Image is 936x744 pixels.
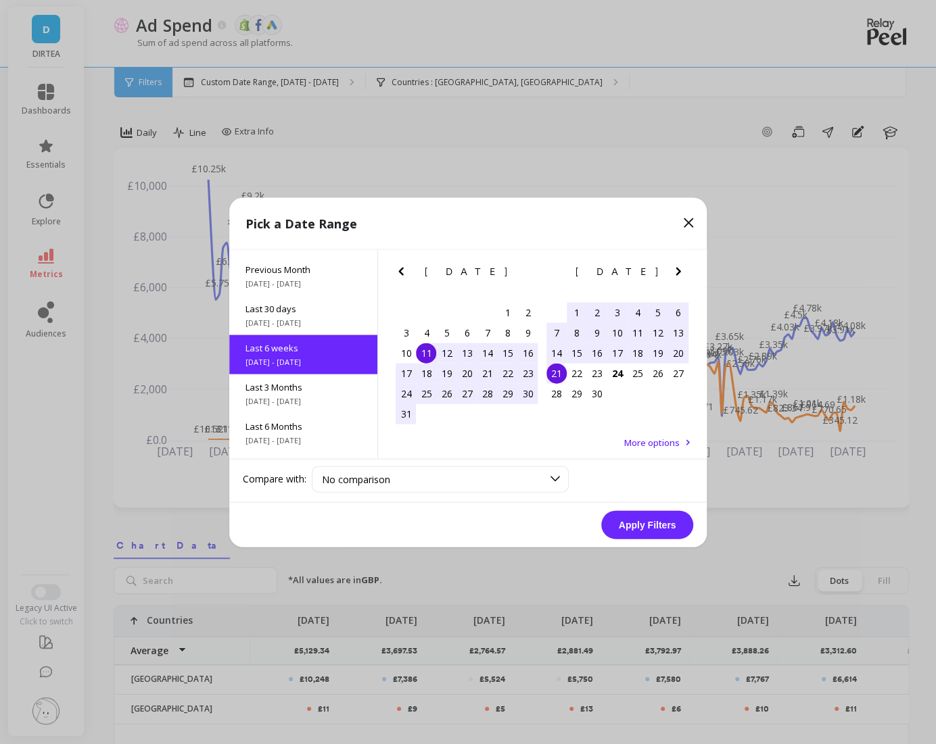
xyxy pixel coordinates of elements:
[245,302,361,314] span: Last 30 days
[628,322,648,343] div: Choose Thursday, September 11th, 2025
[587,363,607,383] div: Choose Tuesday, September 23rd, 2025
[607,363,628,383] div: Choose Wednesday, September 24th, 2025
[477,343,497,363] div: Choose Thursday, August 14th, 2025
[436,383,457,403] div: Choose Tuesday, August 26th, 2025
[648,363,668,383] div: Choose Friday, September 26th, 2025
[628,343,648,363] div: Choose Thursday, September 18th, 2025
[517,322,538,343] div: Choose Saturday, August 9th, 2025
[243,472,306,486] label: Compare with:
[517,343,538,363] div: Choose Saturday, August 16th, 2025
[668,363,688,383] div: Choose Saturday, September 27th, 2025
[607,343,628,363] div: Choose Wednesday, September 17th, 2025
[567,322,587,343] div: Choose Monday, September 8th, 2025
[607,322,628,343] div: Choose Wednesday, September 10th, 2025
[322,472,390,485] span: No comparison
[624,436,680,448] span: More options
[668,302,688,322] div: Choose Saturday, September 6th, 2025
[396,383,416,403] div: Choose Sunday, August 24th, 2025
[425,266,509,276] span: [DATE]
[628,302,648,322] div: Choose Thursday, September 4th, 2025
[517,363,538,383] div: Choose Saturday, August 23rd, 2025
[497,302,517,322] div: Choose Friday, August 1st, 2025
[477,322,497,343] div: Choose Thursday, August 7th, 2025
[436,343,457,363] div: Choose Tuesday, August 12th, 2025
[245,420,361,432] span: Last 6 Months
[567,383,587,403] div: Choose Monday, September 29th, 2025
[416,363,436,383] div: Choose Monday, August 18th, 2025
[517,383,538,403] div: Choose Saturday, August 30th, 2025
[396,322,416,343] div: Choose Sunday, August 3rd, 2025
[668,322,688,343] div: Choose Saturday, September 13th, 2025
[393,263,415,284] button: Previous Month
[648,343,668,363] div: Choose Friday, September 19th, 2025
[517,302,538,322] div: Choose Saturday, August 2nd, 2025
[587,383,607,403] div: Choose Tuesday, September 30th, 2025
[396,403,416,424] div: Choose Sunday, August 31st, 2025
[457,363,477,383] div: Choose Wednesday, August 20th, 2025
[457,322,477,343] div: Choose Wednesday, August 6th, 2025
[477,363,497,383] div: Choose Thursday, August 21st, 2025
[497,383,517,403] div: Choose Friday, August 29th, 2025
[396,302,538,424] div: month 2025-08
[546,363,567,383] div: Choose Sunday, September 21st, 2025
[587,322,607,343] div: Choose Tuesday, September 9th, 2025
[607,302,628,322] div: Choose Wednesday, September 3rd, 2025
[436,363,457,383] div: Choose Tuesday, August 19th, 2025
[497,322,517,343] div: Choose Friday, August 8th, 2025
[477,383,497,403] div: Choose Thursday, August 28th, 2025
[416,322,436,343] div: Choose Monday, August 4th, 2025
[601,510,693,539] button: Apply Filters
[587,302,607,322] div: Choose Tuesday, September 2nd, 2025
[497,343,517,363] div: Choose Friday, August 15th, 2025
[416,343,436,363] div: Choose Monday, August 11th, 2025
[245,356,361,367] span: [DATE] - [DATE]
[587,343,607,363] div: Choose Tuesday, September 16th, 2025
[567,302,587,322] div: Choose Monday, September 1st, 2025
[670,263,692,284] button: Next Month
[668,343,688,363] div: Choose Saturday, September 20th, 2025
[576,266,660,276] span: [DATE]
[245,380,361,393] span: Last 3 Months
[648,302,668,322] div: Choose Friday, September 5th, 2025
[546,343,567,363] div: Choose Sunday, September 14th, 2025
[396,363,416,383] div: Choose Sunday, August 17th, 2025
[546,302,688,403] div: month 2025-09
[519,263,541,284] button: Next Month
[245,263,361,275] span: Previous Month
[546,322,567,343] div: Choose Sunday, September 7th, 2025
[457,343,477,363] div: Choose Wednesday, August 13th, 2025
[648,322,668,343] div: Choose Friday, September 12th, 2025
[245,214,357,232] p: Pick a Date Range
[544,263,565,284] button: Previous Month
[436,322,457,343] div: Choose Tuesday, August 5th, 2025
[245,395,361,406] span: [DATE] - [DATE]
[457,383,477,403] div: Choose Wednesday, August 27th, 2025
[245,317,361,328] span: [DATE] - [DATE]
[245,341,361,353] span: Last 6 weeks
[245,278,361,289] span: [DATE] - [DATE]
[497,363,517,383] div: Choose Friday, August 22nd, 2025
[546,383,567,403] div: Choose Sunday, September 28th, 2025
[567,343,587,363] div: Choose Monday, September 15th, 2025
[245,435,361,445] span: [DATE] - [DATE]
[628,363,648,383] div: Choose Thursday, September 25th, 2025
[567,363,587,383] div: Choose Monday, September 22nd, 2025
[416,383,436,403] div: Choose Monday, August 25th, 2025
[396,343,416,363] div: Choose Sunday, August 10th, 2025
